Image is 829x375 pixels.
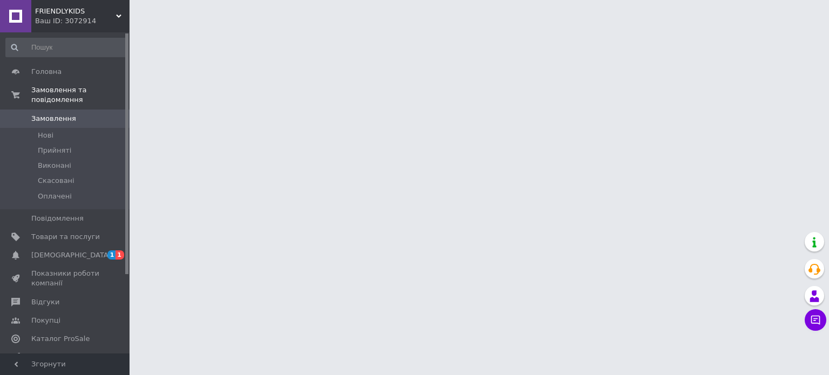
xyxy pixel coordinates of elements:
[107,250,116,260] span: 1
[31,232,100,242] span: Товари та послуги
[31,334,90,344] span: Каталог ProSale
[31,85,130,105] span: Замовлення та повідомлення
[31,352,69,362] span: Аналітика
[38,176,74,186] span: Скасовані
[31,297,59,307] span: Відгуки
[38,146,71,155] span: Прийняті
[38,161,71,171] span: Виконані
[38,131,53,140] span: Нові
[35,6,116,16] span: FRIENDLYKIDS
[31,269,100,288] span: Показники роботи компанії
[31,316,60,325] span: Покупці
[31,250,111,260] span: [DEMOGRAPHIC_DATA]
[31,67,62,77] span: Головна
[805,309,826,331] button: Чат з покупцем
[38,192,72,201] span: Оплачені
[35,16,130,26] div: Ваш ID: 3072914
[5,38,127,57] input: Пошук
[31,114,76,124] span: Замовлення
[115,250,124,260] span: 1
[31,214,84,223] span: Повідомлення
